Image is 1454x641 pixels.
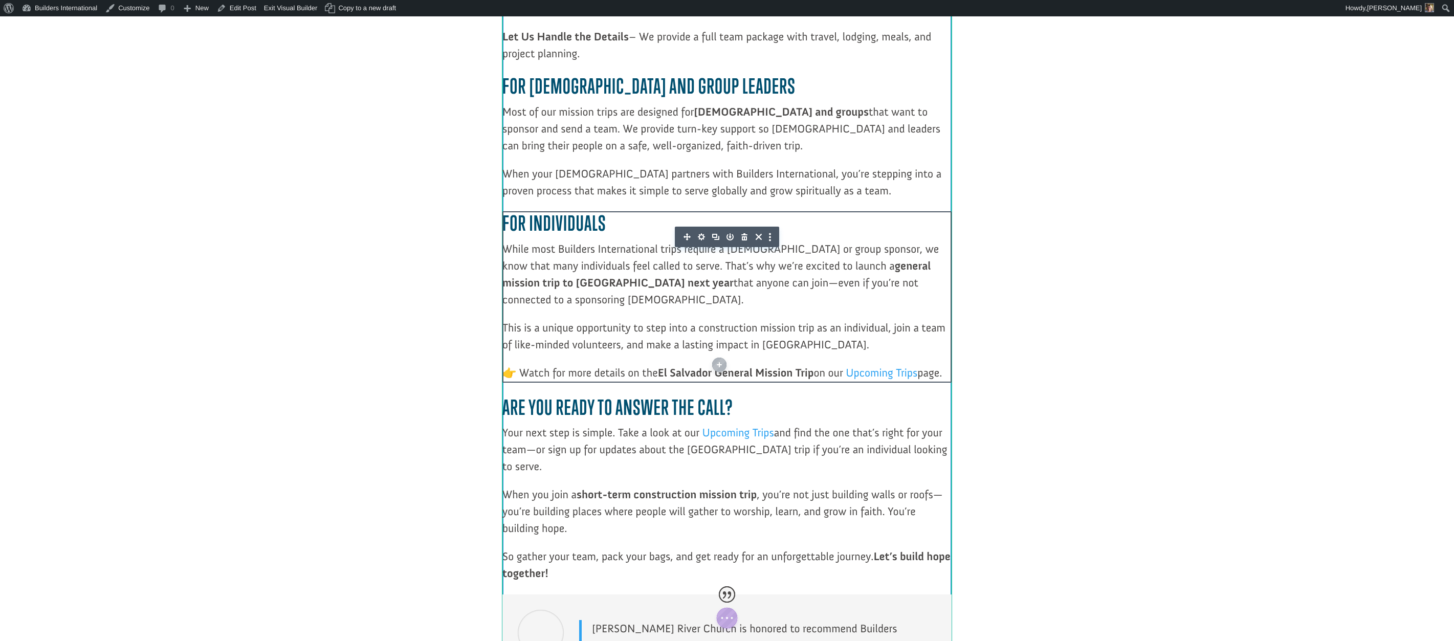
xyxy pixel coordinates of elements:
[843,366,918,385] a: Upcoming Trips
[502,366,658,380] span: 👉 Watch for more details on the
[502,321,945,351] span: This is a unique opportunity to step into a construction mission trip as an individual, join a te...
[502,211,606,235] b: For Individuals
[1367,4,1422,12] span: [PERSON_NAME]
[502,276,918,306] span: that anyone can join—even if you’re not connected to a sponsoring [DEMOGRAPHIC_DATA].
[502,74,796,98] b: For [DEMOGRAPHIC_DATA] and Group Leaders
[846,366,917,380] span: Upcoming Trips
[658,366,814,380] b: El Salvador General Mission Trip
[813,366,843,380] span: on our
[917,366,942,380] span: page.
